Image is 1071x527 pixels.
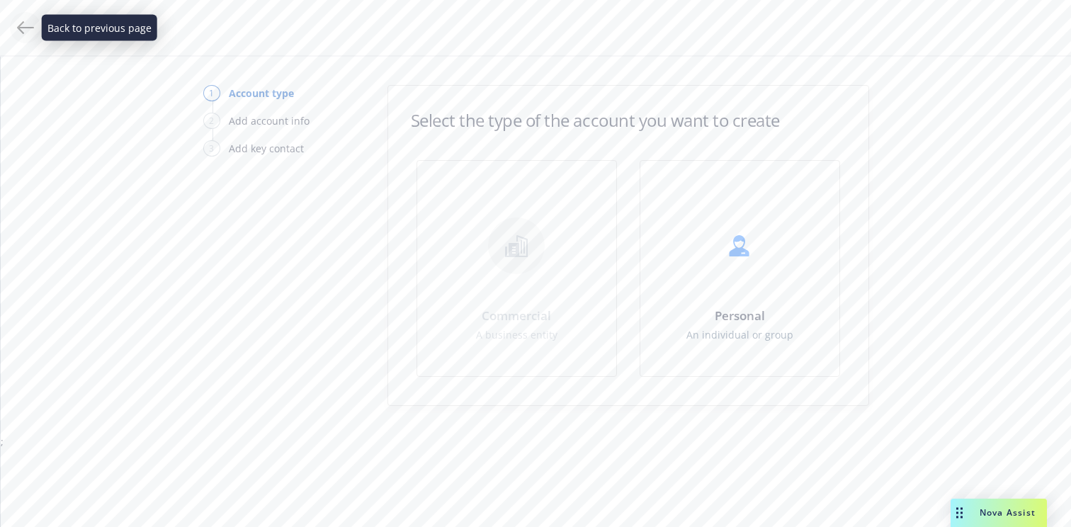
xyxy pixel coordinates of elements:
div: Add key contact [229,141,304,156]
span: Nova Assist [980,506,1036,518]
span: An individual or group [686,327,793,342]
h1: Select the type of the account you want to create [411,108,780,132]
button: Nova Assist [951,499,1047,527]
div: 2 [203,113,220,129]
div: Add account info [229,113,310,128]
div: 3 [203,140,220,157]
div: Drag to move [951,499,968,527]
div: Account type [229,86,294,101]
div: 1 [203,85,220,101]
div: ; [1,57,1071,527]
h1: Personal [686,308,793,323]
